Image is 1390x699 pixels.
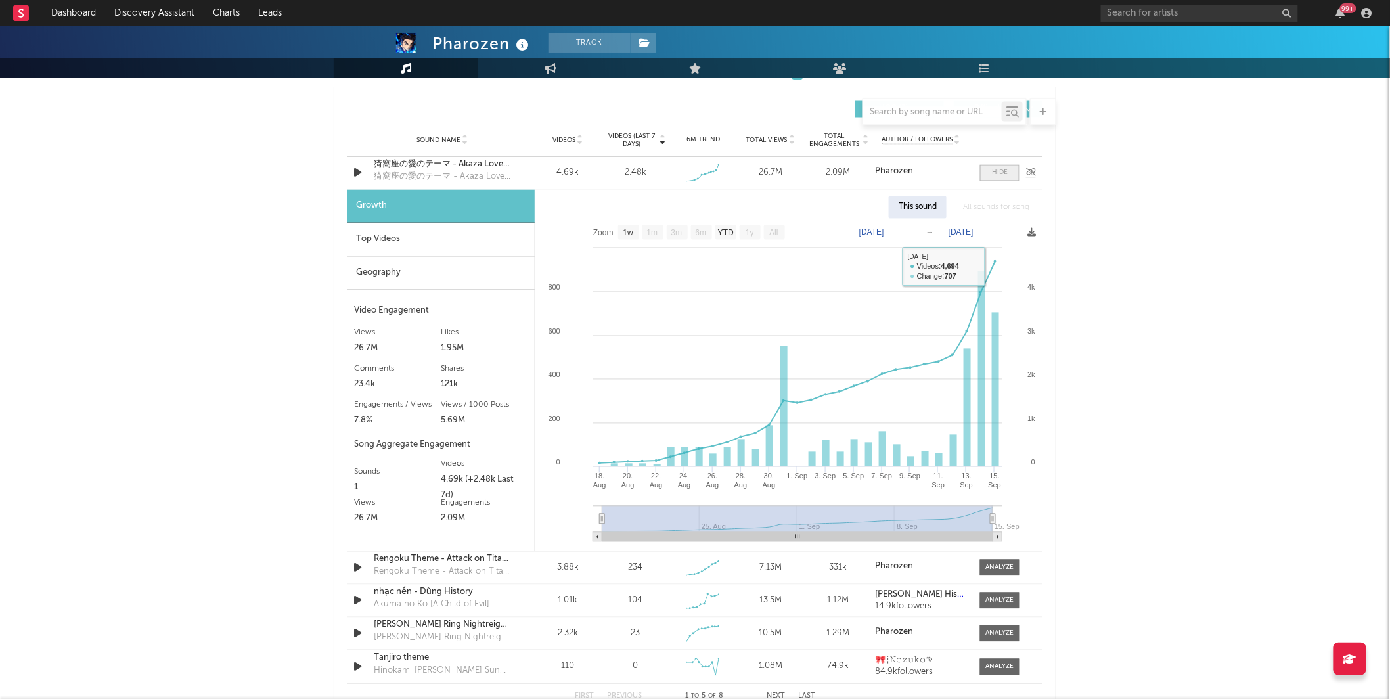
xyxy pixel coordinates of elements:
div: Comments [354,361,441,377]
div: 7.13M [740,562,801,575]
span: Total Engagements [808,133,861,148]
text: 6m [696,229,707,238]
div: 1 [354,480,441,496]
text: 200 [549,415,560,423]
div: 331k [808,562,869,575]
text: 400 [549,371,560,379]
div: 2.32k [537,627,598,641]
div: Views [354,495,441,511]
div: Views / 1000 Posts [441,397,529,413]
a: Pharozen [876,168,967,177]
div: Rengoku Theme - Attack on Titan Version [374,566,511,579]
text: 3m [671,229,683,238]
div: Pharozen [432,33,532,55]
input: Search by song name or URL [863,107,1002,118]
text: 20. Aug [621,472,635,489]
div: 26.7M [354,511,441,527]
text: 0 [1031,459,1035,466]
div: 2.48k [625,167,646,180]
a: Rengoku Theme - Attack on Titan Version [374,553,511,566]
div: 猗窩座の愛のテーマ - Akaza Love Theme [374,171,511,184]
div: 13.5M [740,595,801,608]
div: Likes [441,325,529,341]
div: 1.08M [740,660,801,673]
div: 2.09M [808,167,869,180]
div: Videos [441,457,529,472]
text: 600 [549,328,560,336]
a: [PERSON_NAME] History [876,591,967,600]
text: 13. Sep [960,472,974,489]
div: 14.9k followers [876,602,967,612]
span: Author / Followers [882,136,953,145]
text: 0 [556,459,560,466]
a: [PERSON_NAME] Ring Nightreign Main Theme - Epic Version [374,619,511,632]
input: Search for artists [1101,5,1298,22]
text: 15. Sep [995,523,1020,531]
text: 15. Sep [989,472,1002,489]
div: 74.9k [808,660,869,673]
div: 104 [628,595,642,608]
div: 2.09M [441,511,529,527]
text: 3k [1027,328,1035,336]
a: Pharozen [876,628,967,637]
div: 7.8% [354,413,441,429]
span: Videos [552,137,575,145]
span: Sound Name [416,137,460,145]
div: 110 [537,660,598,673]
div: All sounds for song [953,196,1039,219]
div: This sound [889,196,947,219]
strong: Pharozen [876,628,914,637]
a: Tanjiro theme [374,652,511,665]
a: 猗窩座の愛のテーマ - Akaza Love Theme (Demon Slayer: Infinity Castle) [374,158,511,171]
div: Video Engagement [354,304,528,319]
div: 26.7M [740,167,801,180]
text: 24. Aug [678,472,691,489]
div: 26.7M [354,341,441,357]
div: 1.12M [808,595,869,608]
div: Hinokami [PERSON_NAME] Sun Halo Dragon "Demon Slayer Season 3 Swordsmith Village" - Epic Version [374,665,511,678]
text: 1k [1027,415,1035,423]
text: 18. Aug [593,472,606,489]
div: Growth [348,190,535,223]
div: Engagements [441,495,529,511]
text: 5. Sep [843,472,864,480]
div: 23.4k [354,377,441,393]
strong: Pharozen [876,168,914,176]
button: Track [549,33,631,53]
div: 5.69M [441,413,529,429]
div: 121k [441,377,529,393]
text: All [769,229,778,238]
div: Top Videos [348,223,535,257]
strong: 🎀┆𝙽𝚎𝚣𝚞𝚔𝚘ఌ︎ [876,656,935,665]
text: 800 [549,284,560,292]
a: Pharozen [876,562,967,572]
text: 1y [746,229,754,238]
div: 6M Trend [673,135,734,145]
text: YTD [718,229,734,238]
text: 11. Sep [932,472,945,489]
text: 7. Sep [872,472,893,480]
div: [PERSON_NAME] Ring Nightreign Main Theme - Epic Version [374,631,511,644]
strong: [PERSON_NAME] History [876,591,974,599]
div: Views [354,325,441,341]
div: 4.69k [537,167,598,180]
span: Total Views [746,137,788,145]
text: 30. Aug [763,472,776,489]
button: 99+ [1336,8,1345,18]
div: 99 + [1340,3,1356,13]
text: 1. Sep [787,472,808,480]
div: 10.5M [740,627,801,641]
div: Engagements / Views [354,397,441,413]
div: 1.95M [441,341,529,357]
text: [DATE] [859,228,884,237]
div: 4.69k (+2.48k Last 7d) [441,472,529,504]
a: nhạc nền - Dũng History [374,586,511,599]
text: 2k [1027,371,1035,379]
div: 3.88k [537,562,598,575]
div: Shares [441,361,529,377]
a: 🎀┆𝙽𝚎𝚣𝚞𝚔𝚘ఌ︎ [876,656,967,665]
strong: Pharozen [876,562,914,571]
text: 9. Sep [900,472,921,480]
